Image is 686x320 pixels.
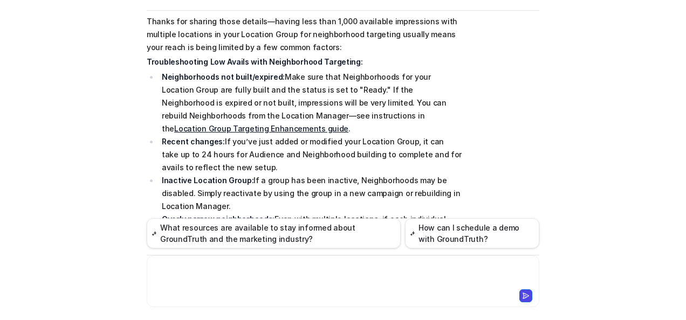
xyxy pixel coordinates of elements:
strong: Troubleshooting Low Avails with Neighborhood Targeting: [147,57,363,66]
li: Even with multiple locations, if each individual location’s neighborhood is small or has low visi... [159,213,462,265]
strong: Inactive Location Group: [162,176,253,185]
li: If a group has been inactive, Neighborhoods may be disabled. Simply reactivate by using the group... [159,174,462,213]
span: Searched knowledge base [147,2,235,13]
p: Thanks for sharing those details—having less than 1,000 available impressions with multiple locat... [147,15,462,54]
li: Make sure that Neighborhoods for your Location Group are fully built and the status is set to "Re... [159,71,462,135]
strong: Recent changes: [162,137,225,146]
strong: Overly narrow neighborhoods: [162,214,275,224]
button: How can I schedule a demo with GroundTruth? [405,218,539,248]
button: What resources are available to stay informed about GroundTruth and the marketing industry? [147,218,401,248]
li: If you’ve just added or modified your Location Group, it can take up to 24 hours for Audience and... [159,135,462,174]
a: Location Group Targeting Enhancements guide [174,124,348,133]
strong: Neighborhoods not built/expired: [162,72,285,81]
